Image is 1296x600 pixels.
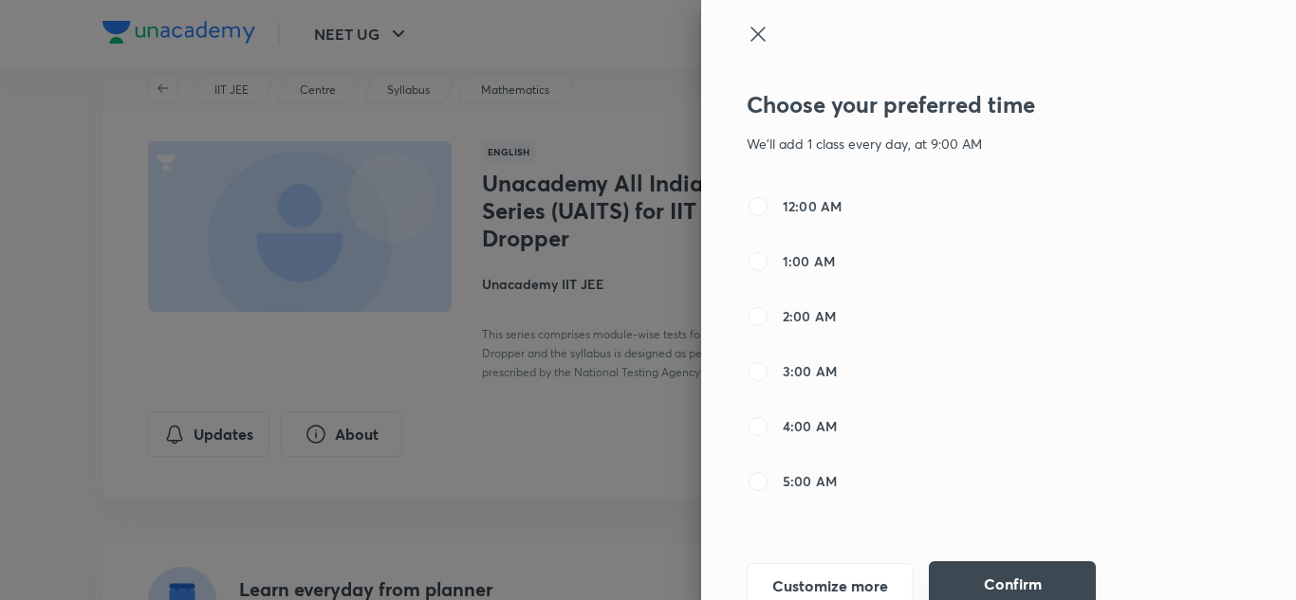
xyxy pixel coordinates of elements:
[783,251,835,271] span: 1:00 AM
[747,91,1141,118] h3: Choose your preferred time
[783,196,842,216] span: 12:00 AM
[747,134,1141,154] p: We'll add 1 class every day, at 9:00 AM
[783,361,837,381] span: 3:00 AM
[783,306,836,326] span: 2:00 AM
[783,471,837,491] span: 5:00 AM
[783,416,837,436] span: 4:00 AM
